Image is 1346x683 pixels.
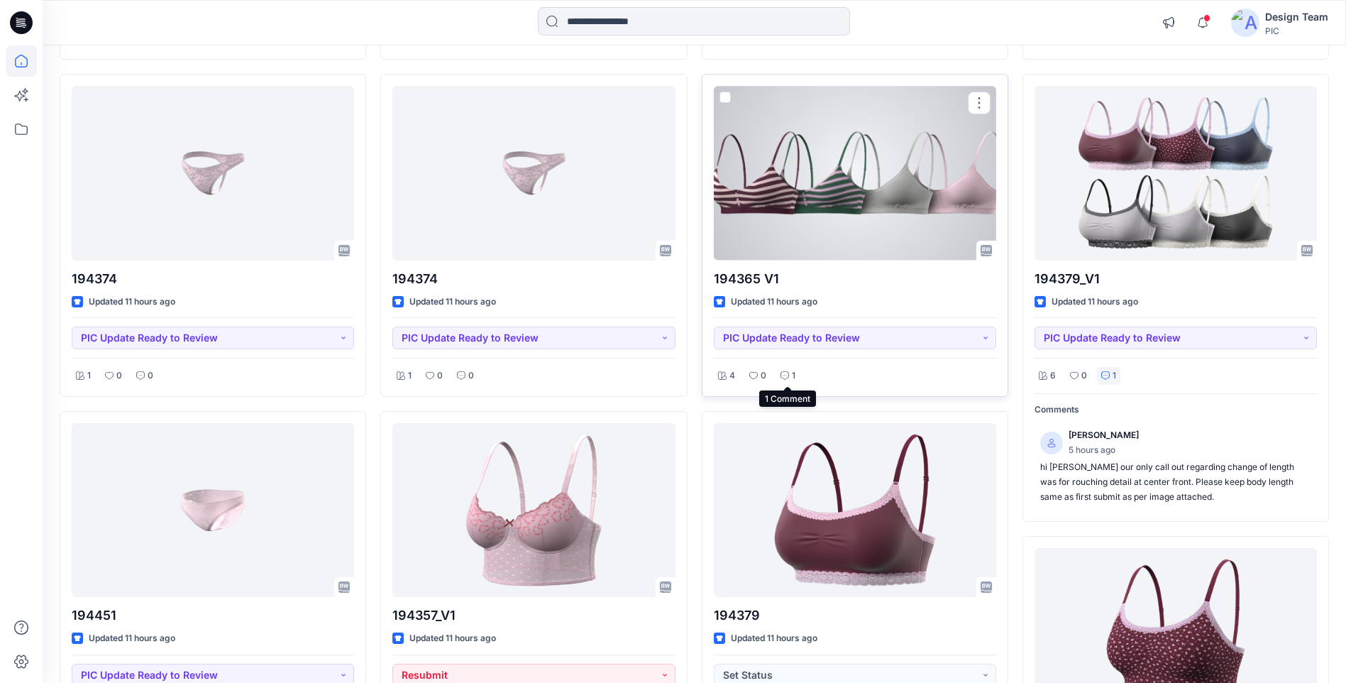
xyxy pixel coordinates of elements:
[72,86,354,260] a: 194374
[714,86,996,260] a: 194365 V1
[1265,26,1328,36] div: PIC
[437,368,443,383] p: 0
[1035,403,1317,417] p: Comments
[1047,439,1056,447] svg: avatar
[1052,295,1138,310] p: Updated 11 hours ago
[392,606,675,625] p: 194357_V1
[148,368,153,383] p: 0
[468,368,474,383] p: 0
[1035,86,1317,260] a: 194379_V1
[392,86,675,260] a: 194374
[87,368,91,383] p: 1
[731,295,817,310] p: Updated 11 hours ago
[72,423,354,597] a: 194451
[1035,422,1317,510] a: [PERSON_NAME]5 hours agohi [PERSON_NAME] our only call out regarding change of length was for rou...
[89,631,175,646] p: Updated 11 hours ago
[409,631,496,646] p: Updated 11 hours ago
[1069,428,1139,443] p: [PERSON_NAME]
[731,631,817,646] p: Updated 11 hours ago
[89,295,175,310] p: Updated 11 hours ago
[392,423,675,597] a: 194357_V1
[72,606,354,625] p: 194451
[1231,9,1259,37] img: avatar
[1113,368,1116,383] p: 1
[714,606,996,625] p: 194379
[409,295,496,310] p: Updated 11 hours ago
[761,368,766,383] p: 0
[1050,368,1056,383] p: 6
[714,269,996,289] p: 194365 V1
[72,269,354,289] p: 194374
[1081,368,1087,383] p: 0
[392,269,675,289] p: 194374
[714,423,996,597] a: 194379
[116,368,122,383] p: 0
[1035,269,1317,289] p: 194379_V1
[1265,9,1328,26] div: Design Team
[1069,443,1139,458] p: 5 hours ago
[1040,460,1311,504] p: hi [PERSON_NAME] our only call out regarding change of length was for rouching detail at center f...
[792,368,795,383] p: 1
[729,368,735,383] p: 4
[408,368,412,383] p: 1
